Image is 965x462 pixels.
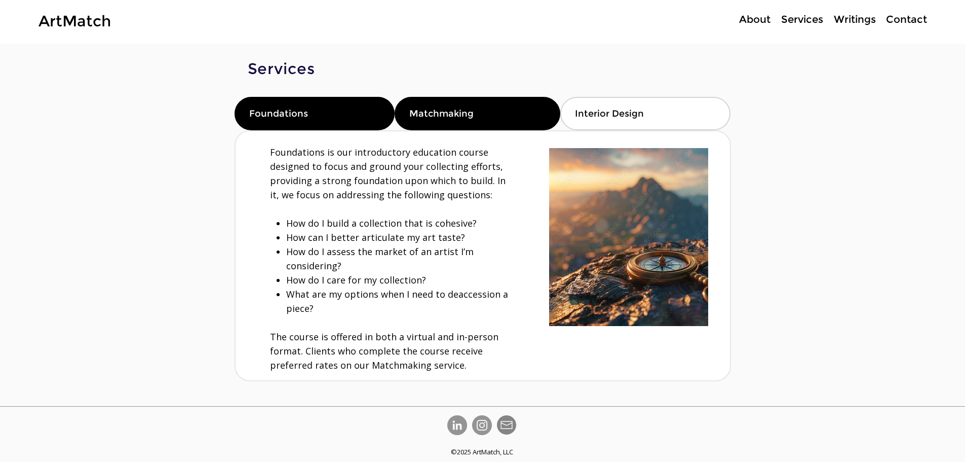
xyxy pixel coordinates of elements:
span: The course is offered in both a virtual and in-person format. Clients who complete the course rec... [270,331,498,371]
a: About [734,12,776,27]
img: LinkedIn [447,415,467,435]
span: What are my options when I need to deaccession a piece? [286,288,508,314]
nav: Site [702,12,932,27]
span: Interior Design [575,108,644,119]
a: ArtMatch [38,12,111,30]
span: How do I assess the market of an artist I’m considering? [286,245,474,272]
img: Art education.jpg [549,148,708,326]
span: ©2025 ArtMatch, LLC [451,447,513,456]
span: Foundations is our introductory education course designed to focus and ground your collecting eff... [270,146,506,201]
svg: ArtMatch Art Advisory Email Contact [497,415,516,435]
span: How do I care for my collection? [286,274,426,286]
span: Matchmaking [409,108,474,119]
span: How do I build a collection that is cohesive? [286,217,477,229]
a: Contact [881,12,932,27]
a: Writings [828,12,881,27]
img: Instagram [472,415,492,435]
ul: Social Bar [447,415,492,435]
span: Foundations [249,108,308,119]
span: How can I better articulate my art taste? [286,231,465,243]
span: Services [248,59,315,78]
a: Services [776,12,828,27]
p: Writings [829,12,881,27]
